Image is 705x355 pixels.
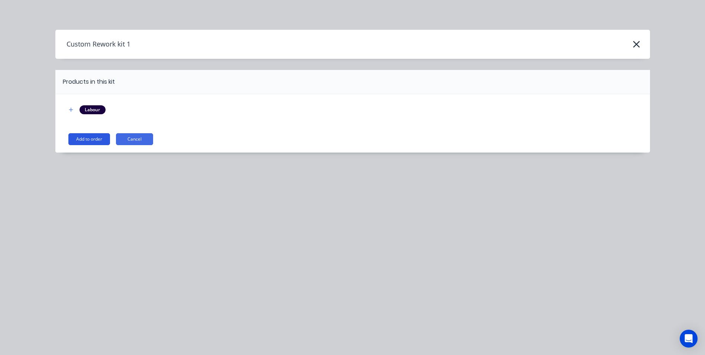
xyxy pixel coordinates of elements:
[63,77,115,86] div: Products in this kit
[680,330,698,348] div: Open Intercom Messenger
[55,37,130,51] h4: Custom Rework kit 1
[116,133,153,145] button: Cancel
[68,133,110,145] button: Add to order
[80,105,106,114] div: Labour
